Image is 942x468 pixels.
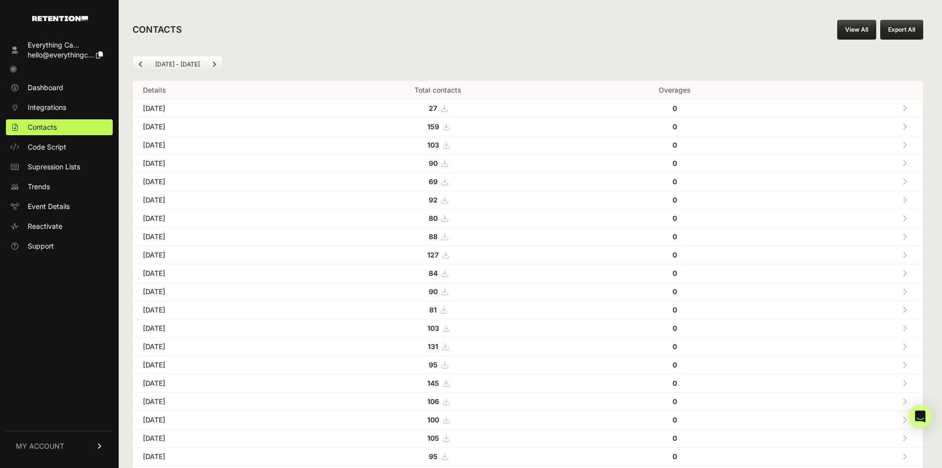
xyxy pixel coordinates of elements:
strong: 103 [427,324,439,332]
strong: 0 [673,416,677,424]
span: Support [28,241,54,251]
strong: 127 [427,251,439,259]
a: 100 [427,416,449,424]
a: 92 [429,196,448,204]
a: 131 [428,342,448,351]
td: [DATE] [133,155,305,173]
strong: 131 [428,342,438,351]
td: [DATE] [133,246,305,264]
td: [DATE] [133,374,305,393]
a: 103 [427,324,449,332]
strong: 0 [673,379,677,387]
a: Supression Lists [6,159,113,175]
span: Integrations [28,103,66,112]
td: [DATE] [133,228,305,246]
td: [DATE] [133,264,305,283]
a: 84 [429,269,448,277]
strong: 90 [429,159,438,167]
a: 106 [427,397,449,406]
a: 103 [427,141,449,149]
td: [DATE] [133,356,305,374]
button: Export All [880,20,923,40]
span: Dashboard [28,83,63,93]
td: [DATE] [133,393,305,411]
span: Contacts [28,122,57,132]
strong: 0 [673,141,677,149]
strong: 0 [673,361,677,369]
a: 105 [427,434,449,442]
td: [DATE] [133,319,305,338]
td: [DATE] [133,338,305,356]
strong: 69 [429,177,438,186]
div: Open Intercom Messenger [908,405,932,428]
strong: 0 [673,287,677,296]
a: 88 [429,232,448,241]
td: [DATE] [133,283,305,301]
strong: 84 [429,269,438,277]
strong: 100 [427,416,439,424]
td: [DATE] [133,411,305,429]
a: 80 [429,214,448,222]
li: [DATE] - [DATE] [149,60,206,68]
a: Everything Ca... hello@everythingc... [6,37,113,63]
strong: 145 [427,379,439,387]
strong: 0 [673,214,677,222]
span: Trends [28,182,50,192]
strong: 95 [429,452,438,461]
td: [DATE] [133,209,305,228]
strong: 0 [673,159,677,167]
strong: 95 [429,361,438,369]
a: View All [837,20,876,40]
a: 90 [429,287,448,296]
a: 69 [429,177,448,186]
a: Previous [133,56,149,72]
td: [DATE] [133,100,305,118]
strong: 0 [673,269,677,277]
strong: 81 [429,306,437,314]
h2: CONTACTS [133,23,182,37]
span: MY ACCOUNT [16,441,64,451]
span: Event Details [28,202,70,211]
a: 90 [429,159,448,167]
span: Supression Lists [28,162,80,172]
strong: 0 [673,177,677,186]
strong: 0 [673,324,677,332]
strong: 92 [429,196,438,204]
a: Support [6,238,113,254]
strong: 0 [673,232,677,241]
strong: 27 [429,104,437,112]
a: 127 [427,251,449,259]
strong: 0 [673,122,677,131]
strong: 90 [429,287,438,296]
span: Code Script [28,142,66,152]
strong: 0 [673,196,677,204]
td: [DATE] [133,118,305,136]
th: Total contacts [305,81,571,100]
td: [DATE] [133,448,305,466]
strong: 0 [673,397,677,406]
a: 81 [429,306,447,314]
td: [DATE] [133,173,305,191]
strong: 0 [673,104,677,112]
a: Trends [6,179,113,195]
strong: 106 [427,397,439,406]
td: [DATE] [133,429,305,448]
strong: 0 [673,342,677,351]
strong: 103 [427,141,439,149]
a: 95 [429,452,448,461]
strong: 0 [673,306,677,314]
strong: 88 [429,232,438,241]
strong: 0 [673,434,677,442]
td: [DATE] [133,191,305,209]
img: Retention.com [32,16,88,21]
a: Code Script [6,139,113,155]
strong: 80 [429,214,438,222]
strong: 159 [427,122,439,131]
a: Dashboard [6,80,113,96]
strong: 105 [427,434,439,442]
a: Contacts [6,119,113,135]
strong: 0 [673,251,677,259]
a: 159 [427,122,449,131]
span: hello@everythingc... [28,51,94,59]
a: Next [206,56,222,72]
